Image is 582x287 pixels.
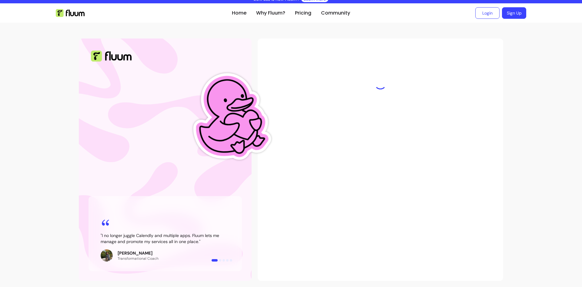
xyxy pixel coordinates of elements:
a: Why Fluum? [256,9,285,17]
a: Home [232,9,246,17]
img: Review avatar [101,249,113,262]
a: Sign Up [502,7,526,19]
p: [PERSON_NAME] [118,250,159,256]
a: Pricing [295,9,311,17]
a: Login [475,7,500,19]
img: Fluum Logo [91,51,132,62]
a: Community [321,9,350,17]
img: Fluum Logo [56,9,85,17]
p: Transformational Coach [118,256,159,261]
div: Loading [374,77,386,89]
blockquote: " I no longer juggle Calendly and multiple apps. Fluum lets me manage and promote my services all... [101,232,230,245]
img: Fluum Duck sticker [179,50,279,184]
